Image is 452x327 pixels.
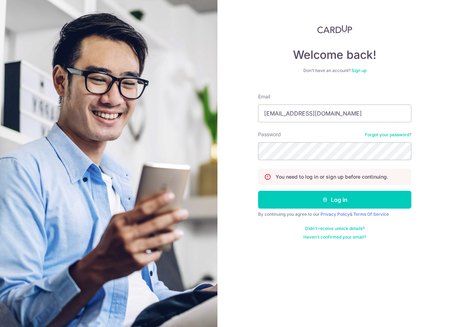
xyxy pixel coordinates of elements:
[305,226,365,231] a: Didn't receive unlock details?
[258,104,411,122] input: Enter your Email
[303,234,366,240] a: Haven't confirmed your email?
[258,191,411,209] button: Log in
[258,211,411,217] div: By continuing you agree to our &
[258,48,411,62] h4: Welcome back!
[258,93,270,100] label: Email
[351,68,366,73] a: Sign up
[317,25,352,34] img: CardUp Logo
[320,211,350,217] a: Privacy Policy
[353,211,389,217] a: Terms Of Service
[365,132,411,138] a: Forgot your password?
[258,131,281,138] label: Password
[276,173,388,180] p: You need to log in or sign up before continuing.
[258,68,411,73] div: Don’t have an account?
